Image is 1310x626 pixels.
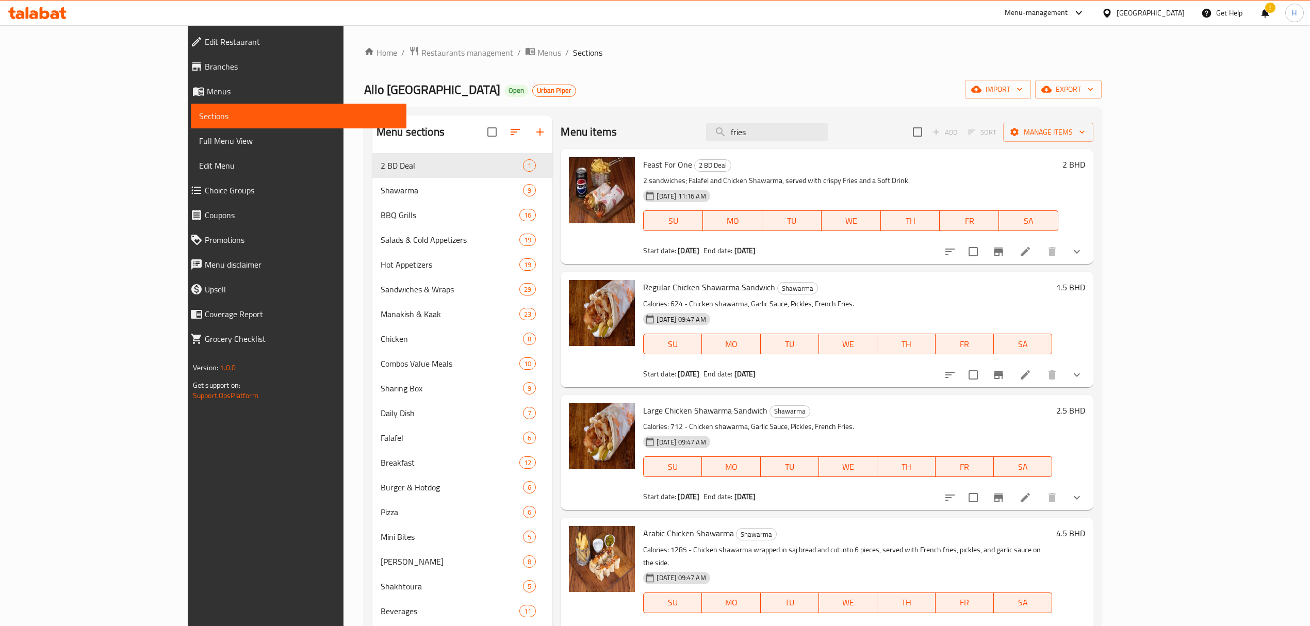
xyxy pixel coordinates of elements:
[191,128,406,153] a: Full Menu View
[523,582,535,591] span: 5
[694,159,731,172] div: 2 BD Deal
[561,124,617,140] h2: Menu items
[520,606,535,616] span: 11
[973,83,1023,96] span: import
[182,252,406,277] a: Menu disclaimer
[199,135,398,147] span: Full Menu View
[199,110,398,122] span: Sections
[761,334,819,354] button: TU
[520,285,535,294] span: 29
[652,191,710,201] span: [DATE] 11:16 AM
[965,80,1031,99] button: import
[962,487,984,508] span: Select to update
[762,210,822,231] button: TU
[819,334,877,354] button: WE
[703,490,732,503] span: End date:
[706,459,756,474] span: MO
[765,337,815,352] span: TU
[381,333,523,345] div: Chicken
[381,159,523,172] span: 2 BD Deal
[643,279,775,295] span: Regular Chicken Shawarma Sandwich
[962,364,984,386] span: Select to update
[695,159,731,171] span: 2 BD Deal
[777,282,818,294] div: Shawarma
[372,203,553,227] div: BBQ Grills16
[381,580,523,592] span: Shakhtoura
[734,367,756,381] b: [DATE]
[193,361,218,374] span: Version:
[565,46,569,59] li: /
[765,595,815,610] span: TU
[523,384,535,393] span: 9
[678,244,699,257] b: [DATE]
[381,555,523,568] span: [PERSON_NAME]
[205,283,398,295] span: Upsell
[381,308,519,320] span: Manakish & Kaak
[643,334,702,354] button: SU
[940,210,999,231] button: FR
[523,407,536,419] div: items
[702,334,760,354] button: MO
[877,592,936,613] button: TH
[182,302,406,326] a: Coverage Report
[936,456,994,477] button: FR
[703,210,762,231] button: MO
[372,524,553,549] div: Mini Bites5
[940,459,990,474] span: FR
[778,283,817,294] span: Shawarma
[928,124,961,140] span: Add item
[1065,485,1089,510] button: show more
[1062,157,1085,172] h6: 2 BHD
[648,213,699,228] span: SU
[421,46,513,59] span: Restaurants management
[205,184,398,196] span: Choice Groups
[907,121,928,143] span: Select section
[877,334,936,354] button: TH
[998,337,1048,352] span: SA
[944,213,995,228] span: FR
[643,490,676,503] span: Start date:
[372,178,553,203] div: Shawarma9
[381,456,519,469] div: Breakfast
[381,382,523,394] div: Sharing Box
[998,595,1048,610] span: SA
[205,60,398,73] span: Branches
[372,153,553,178] div: 2 BD Deal1
[381,531,523,543] span: Mini Bites
[533,86,576,95] span: Urban Piper
[1065,363,1089,387] button: show more
[193,378,240,392] span: Get support on:
[1003,123,1093,142] button: Manage items
[1011,126,1085,139] span: Manage items
[182,227,406,252] a: Promotions
[381,258,519,271] div: Hot Appetizers
[702,592,760,613] button: MO
[761,592,819,613] button: TU
[569,157,635,223] img: Feast For One
[381,407,523,419] span: Daily Dish
[193,389,258,402] a: Support.OpsPlatform
[823,459,873,474] span: WE
[1040,239,1065,264] button: delete
[1117,7,1185,19] div: [GEOGRAPHIC_DATA]
[1071,245,1083,258] svg: Show Choices
[191,104,406,128] a: Sections
[885,213,936,228] span: TH
[409,46,513,59] a: Restaurants management
[703,367,732,381] span: End date:
[381,481,523,493] div: Burger & Hotdog
[765,459,815,474] span: TU
[523,531,536,543] div: items
[520,260,535,270] span: 19
[372,376,553,401] div: Sharing Box9
[364,46,1102,59] nav: breadcrumb
[182,203,406,227] a: Coupons
[372,302,553,326] div: Manakish & Kaak23
[1292,7,1297,19] span: H
[1056,403,1085,418] h6: 2.5 BHD
[734,490,756,503] b: [DATE]
[881,337,931,352] span: TH
[881,210,940,231] button: TH
[372,574,553,599] div: Shakhtoura5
